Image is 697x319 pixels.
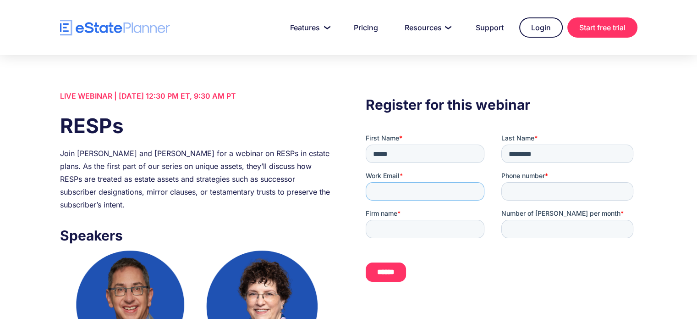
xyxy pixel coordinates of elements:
a: Start free trial [567,17,637,38]
div: Join [PERSON_NAME] and [PERSON_NAME] for a webinar on RESPs in estate plans. As the first part of... [60,147,331,211]
a: Support [465,18,515,37]
a: Resources [394,18,460,37]
iframe: Form 0 [366,134,637,298]
div: LIVE WEBINAR | [DATE] 12:30 PM ET, 9:30 AM PT [60,90,331,102]
a: Features [279,18,338,37]
h1: RESPs [60,112,331,140]
a: Login [519,17,563,38]
a: Pricing [343,18,389,37]
a: home [60,20,170,36]
h3: Register for this webinar [366,94,637,115]
h3: Speakers [60,225,331,246]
